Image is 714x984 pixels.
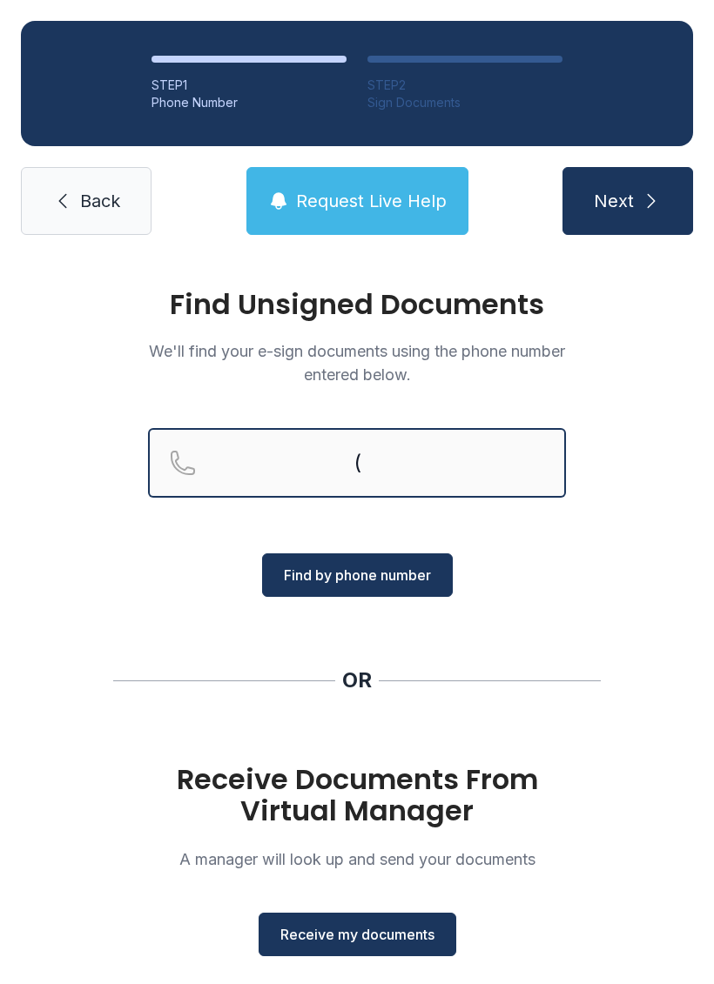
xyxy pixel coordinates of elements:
span: Receive my documents [280,924,434,945]
p: A manager will look up and send your documents [148,847,566,871]
span: Back [80,189,120,213]
div: STEP 1 [152,77,347,94]
span: Next [594,189,634,213]
div: STEP 2 [367,77,562,94]
span: Request Live Help [296,189,447,213]
h1: Receive Documents From Virtual Manager [148,764,566,827]
input: Reservation phone number [148,428,566,498]
h1: Find Unsigned Documents [148,291,566,318]
div: Phone Number [152,94,347,111]
div: Sign Documents [367,94,562,111]
div: OR [342,666,372,694]
p: We'll find your e-sign documents using the phone number entered below. [148,339,566,386]
span: Find by phone number [284,565,431,586]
